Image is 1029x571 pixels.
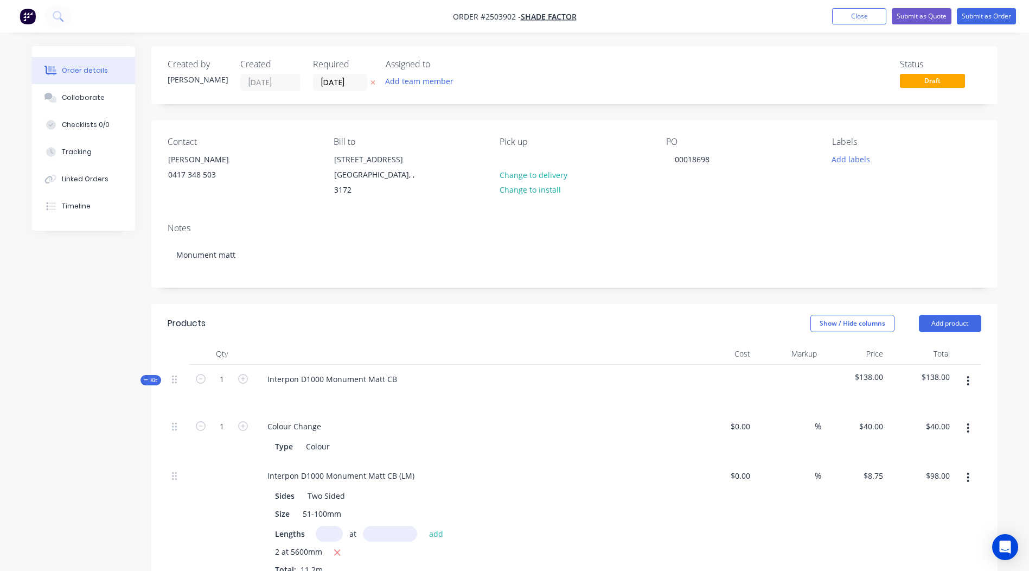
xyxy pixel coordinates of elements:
[821,343,888,365] div: Price
[666,137,815,147] div: PO
[168,74,227,85] div: [PERSON_NAME]
[887,343,954,365] div: Total
[815,470,821,482] span: %
[334,152,424,167] div: [STREET_ADDRESS]
[168,167,258,182] div: 0417 348 503
[189,343,254,365] div: Qty
[168,238,981,271] div: Monument matt
[386,59,494,69] div: Assigned to
[810,315,894,332] button: Show / Hide columns
[453,11,521,22] span: Order #2503902 -
[379,74,459,88] button: Add team member
[275,546,322,560] span: 2 at 5600mm
[168,59,227,69] div: Created by
[271,506,294,522] div: Size
[62,93,105,103] div: Collaborate
[494,182,566,197] button: Change to install
[826,151,876,166] button: Add labels
[168,137,316,147] div: Contact
[666,151,718,167] div: 00018698
[424,526,449,541] button: add
[992,534,1018,560] div: Open Intercom Messenger
[259,418,330,434] div: Colour Change
[815,420,821,433] span: %
[303,488,349,504] div: Two Sided
[832,137,981,147] div: Labels
[521,11,577,22] a: Shade Factor
[325,151,433,198] div: [STREET_ADDRESS][GEOGRAPHIC_DATA], , 3172
[900,74,965,87] span: Draft
[259,468,423,484] div: Interpon D1000 Monument Matt CB (LM)
[386,74,459,88] button: Add team member
[32,193,135,220] button: Timeline
[892,8,951,24] button: Submit as Quote
[494,167,573,182] button: Change to delivery
[32,166,135,193] button: Linked Orders
[168,317,206,330] div: Products
[349,528,356,540] span: at
[32,138,135,166] button: Tracking
[688,343,755,365] div: Cost
[334,137,482,147] div: Bill to
[20,8,36,24] img: Factory
[271,439,297,454] div: Type
[159,151,267,186] div: [PERSON_NAME]0417 348 503
[826,371,884,383] span: $138.00
[32,84,135,111] button: Collaborate
[900,59,981,69] div: Status
[168,223,981,233] div: Notes
[832,8,886,24] button: Close
[259,371,406,387] div: Interpon D1000 Monument Matt CB
[62,120,110,130] div: Checklists 0/0
[62,147,92,157] div: Tracking
[62,66,108,75] div: Order details
[755,343,821,365] div: Markup
[302,439,334,454] div: Colour
[168,152,258,167] div: [PERSON_NAME]
[62,201,91,211] div: Timeline
[334,167,424,198] div: [GEOGRAPHIC_DATA], , 3172
[298,506,346,522] div: 51-100mm
[919,315,981,332] button: Add product
[892,371,950,383] span: $138.00
[62,174,108,184] div: Linked Orders
[32,111,135,138] button: Checklists 0/0
[957,8,1016,24] button: Submit as Order
[500,137,648,147] div: Pick up
[275,528,305,540] span: Lengths
[240,59,300,69] div: Created
[140,375,161,385] div: Kit
[32,57,135,84] button: Order details
[271,488,299,504] div: Sides
[144,376,158,384] span: Kit
[313,59,373,69] div: Required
